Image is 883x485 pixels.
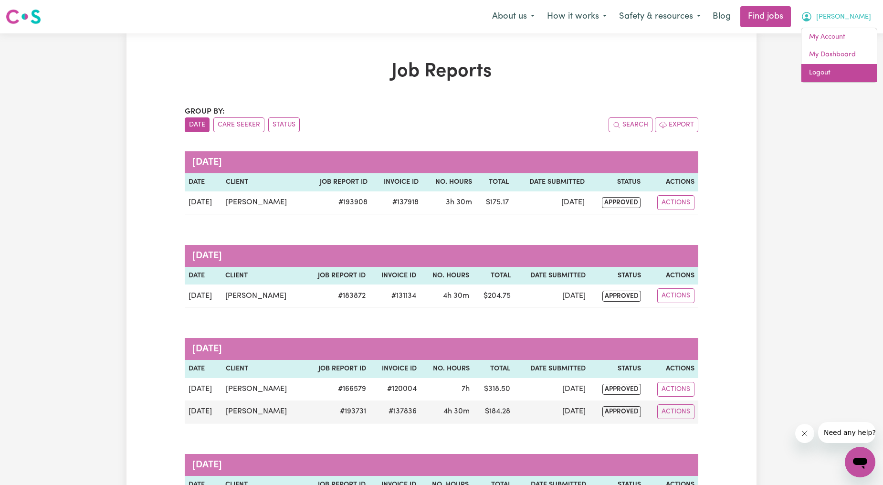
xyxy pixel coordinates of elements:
a: My Account [801,28,877,46]
caption: [DATE] [185,245,698,267]
span: 7 hours [462,385,470,393]
th: Total [473,267,515,285]
button: How it works [541,7,613,27]
td: $ 175.17 [476,191,513,214]
th: No. Hours [420,360,473,378]
td: [DATE] [515,285,589,307]
th: Status [589,173,644,191]
td: [DATE] [514,378,589,401]
iframe: Message from company [818,422,875,443]
th: Client [222,360,304,378]
button: sort invoices by date [185,117,210,132]
span: Group by: [185,108,225,116]
th: Actions [645,360,698,378]
span: 3 hours 30 minutes [446,199,472,206]
a: Find jobs [740,6,791,27]
td: [DATE] [185,191,222,214]
td: [PERSON_NAME] [222,191,305,214]
button: Actions [657,195,694,210]
button: Search [609,117,652,132]
th: Date Submitted [513,173,589,191]
td: [DATE] [513,191,589,214]
a: Logout [801,64,877,82]
button: Actions [657,404,694,419]
caption: [DATE] [185,454,698,476]
td: #131134 [369,285,420,307]
th: Date Submitted [515,267,589,285]
th: Actions [645,267,698,285]
a: Blog [707,6,736,27]
caption: [DATE] [185,151,698,173]
td: $ 318.50 [473,378,514,401]
th: Job Report ID [304,267,369,285]
td: [DATE] [514,401,589,423]
th: Client [222,173,305,191]
th: Status [589,360,645,378]
th: No. Hours [420,267,473,285]
th: Invoice ID [371,173,422,191]
th: Actions [644,173,698,191]
td: #137918 [371,191,422,214]
span: approved [602,291,641,302]
iframe: Close message [795,424,814,443]
th: Client [221,267,304,285]
button: Export [655,117,698,132]
th: No. Hours [422,173,476,191]
span: [PERSON_NAME] [816,12,871,22]
button: sort invoices by care seeker [213,117,264,132]
td: [PERSON_NAME] [221,285,304,307]
td: [PERSON_NAME] [222,378,304,401]
span: approved [602,406,641,417]
td: #137836 [370,401,420,423]
th: Status [589,267,645,285]
button: About us [486,7,541,27]
td: # 193731 [304,401,370,423]
td: # 193908 [305,191,372,214]
button: Safety & resources [613,7,707,27]
td: $ 184.28 [473,401,514,423]
td: $ 204.75 [473,285,515,307]
td: #120004 [370,378,420,401]
img: Careseekers logo [6,8,41,25]
th: Date Submitted [514,360,589,378]
td: # 183872 [304,285,369,307]
span: Need any help? [6,7,58,14]
th: Job Report ID [304,360,370,378]
span: 4 hours 30 minutes [443,292,469,300]
a: My Dashboard [801,46,877,64]
span: 4 hours 30 minutes [443,408,470,415]
caption: [DATE] [185,338,698,360]
button: Actions [657,382,694,397]
button: My Account [795,7,877,27]
th: Job Report ID [305,173,372,191]
iframe: Button to launch messaging window [845,447,875,477]
td: # 166579 [304,378,370,401]
span: approved [602,197,641,208]
td: [DATE] [185,285,221,307]
th: Date [185,267,221,285]
span: approved [602,384,641,395]
td: [PERSON_NAME] [222,401,304,423]
th: Invoice ID [370,360,420,378]
th: Total [473,360,514,378]
button: sort invoices by paid status [268,117,300,132]
th: Date [185,360,222,378]
th: Date [185,173,222,191]
button: Actions [657,288,694,303]
h1: Job Reports [185,60,698,83]
th: Invoice ID [369,267,420,285]
a: Careseekers logo [6,6,41,28]
td: [DATE] [185,378,222,401]
th: Total [476,173,513,191]
div: My Account [801,28,877,83]
td: [DATE] [185,401,222,423]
